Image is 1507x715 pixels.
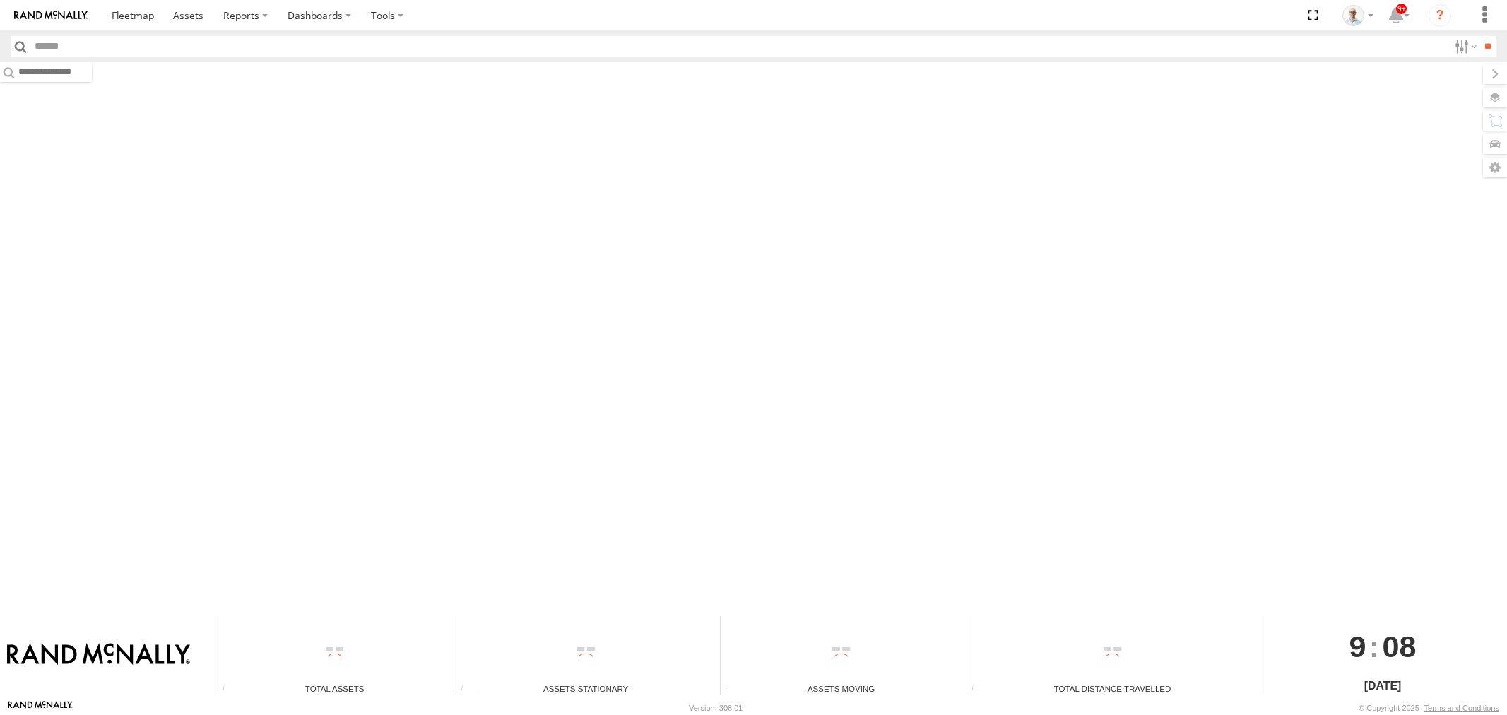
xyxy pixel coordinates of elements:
img: Rand McNally [7,643,190,667]
div: Total number of Enabled Assets [218,684,240,695]
div: Total Assets [218,682,451,695]
i: ? [1429,4,1451,27]
label: Map Settings [1483,158,1507,177]
div: : [1263,616,1502,677]
div: Total Distance Travelled [967,682,1258,695]
div: © Copyright 2025 - [1359,704,1499,712]
div: Total distance travelled by all assets within specified date range and applied filters [967,684,988,695]
div: Kurt Byers [1337,5,1378,26]
label: Search Filter Options [1449,36,1479,57]
a: Visit our Website [8,701,73,715]
div: Total number of assets current stationary. [456,684,478,695]
div: Assets Moving [721,682,962,695]
img: rand-logo.svg [14,11,88,20]
a: Terms and Conditions [1424,704,1499,712]
span: 9 [1349,616,1366,677]
div: Version: 308.01 [689,704,743,712]
div: [DATE] [1263,678,1502,695]
span: 08 [1382,616,1416,677]
div: Assets Stationary [456,682,715,695]
div: Total number of assets current in transit. [721,684,742,695]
